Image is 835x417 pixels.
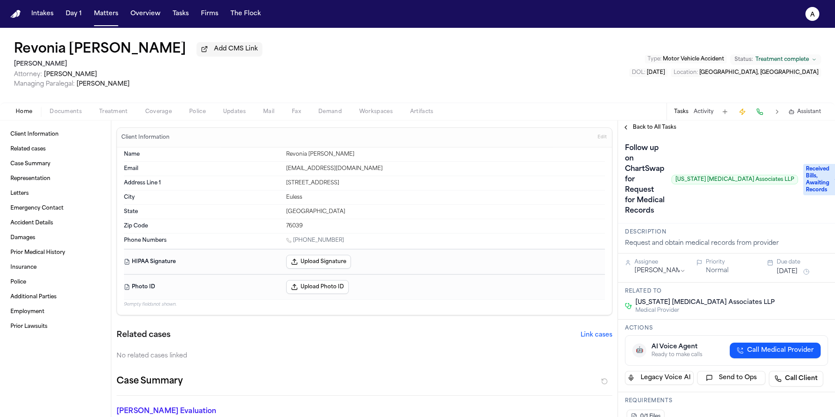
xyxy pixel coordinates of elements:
a: Client Information [7,127,104,141]
h2: [PERSON_NAME] [14,59,262,70]
a: Call Client [769,371,823,387]
div: Assignee [635,259,686,266]
a: Overview [127,6,164,22]
a: Call 1 (512) 644-7605 [286,237,344,244]
span: Phone Numbers [124,237,167,244]
span: Documents [50,108,82,115]
span: Representation [10,175,50,182]
span: Mail [263,108,274,115]
span: Type : [648,57,661,62]
span: Police [10,279,26,286]
span: Police [189,108,206,115]
span: Prior Lawsuits [10,323,47,330]
span: Call Medical Provider [747,346,814,355]
button: Edit DOL: 2025-04-13 [629,68,668,77]
div: Revonia [PERSON_NAME] [286,151,605,158]
a: Additional Parties [7,290,104,304]
span: Artifacts [410,108,434,115]
dt: Photo ID [124,280,281,294]
img: Finch Logo [10,10,21,18]
button: Call Medical Provider [730,343,821,358]
button: Intakes [28,6,57,22]
a: Prior Lawsuits [7,320,104,334]
span: [GEOGRAPHIC_DATA], [GEOGRAPHIC_DATA] [699,70,818,75]
button: Change status from Treatment complete [730,54,821,65]
button: The Flock [227,6,264,22]
h1: Revonia [PERSON_NAME] [14,42,186,57]
h3: Requirements [625,397,828,404]
a: Accident Details [7,216,104,230]
div: Euless [286,194,605,201]
button: [DATE] [777,267,798,276]
span: Back to All Tasks [633,124,676,131]
button: Tasks [169,6,192,22]
a: Representation [7,172,104,186]
p: [PERSON_NAME] Evaluation [117,406,275,417]
a: Firms [197,6,222,22]
a: Insurance [7,260,104,274]
span: Emergency Contact [10,205,63,212]
button: Link cases [581,331,612,340]
h3: Description [625,229,828,236]
span: Updates [223,108,246,115]
dt: Email [124,165,281,172]
button: Assistant [788,108,821,115]
button: Upload Signature [286,255,351,269]
span: [US_STATE] [MEDICAL_DATA] Associates LLP [671,175,798,184]
h2: Case Summary [117,374,183,388]
span: Prior Medical History [10,249,65,256]
a: Prior Medical History [7,246,104,260]
button: Edit [595,130,609,144]
button: Tasks [674,108,688,115]
span: [PERSON_NAME] [77,81,130,87]
button: Edit matter name [14,42,186,57]
p: 9 empty fields not shown. [124,301,605,308]
h3: Actions [625,325,828,332]
button: Add CMS Link [197,42,262,56]
span: Attorney: [14,71,42,78]
a: Day 1 [62,6,85,22]
span: Additional Parties [10,294,57,300]
button: Create Immediate Task [736,106,748,118]
span: Treatment complete [755,56,809,63]
span: Status: [735,56,753,63]
a: Home [10,10,21,18]
span: Accident Details [10,220,53,227]
span: Letters [10,190,29,197]
span: Edit [598,134,607,140]
text: A [810,12,815,18]
span: [PERSON_NAME] [44,71,97,78]
span: [US_STATE] [MEDICAL_DATA] Associates LLP [635,298,775,307]
a: Police [7,275,104,289]
button: Matters [90,6,122,22]
h3: Client Information [120,134,171,141]
span: Case Summary [10,160,50,167]
span: Related cases [10,146,46,153]
span: Location : [674,70,698,75]
button: Add Task [719,106,731,118]
dt: Zip Code [124,223,281,230]
a: Related cases [7,142,104,156]
span: 🤖 [636,346,643,355]
span: DOL : [632,70,645,75]
span: Demand [318,108,342,115]
a: Damages [7,231,104,245]
span: [DATE] [647,70,665,75]
a: Letters [7,187,104,200]
h2: Related cases [117,329,170,341]
div: AI Voice Agent [651,343,702,351]
button: Back to All Tasks [618,124,681,131]
div: Priority [706,259,757,266]
dt: Name [124,151,281,158]
div: Ready to make calls [651,351,702,358]
span: Medical Provider [635,307,775,314]
h3: Related to [625,288,828,295]
span: Motor Vehicle Accident [663,57,724,62]
div: Due date [777,259,828,266]
span: Home [16,108,32,115]
span: Damages [10,234,35,241]
a: Case Summary [7,157,104,171]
